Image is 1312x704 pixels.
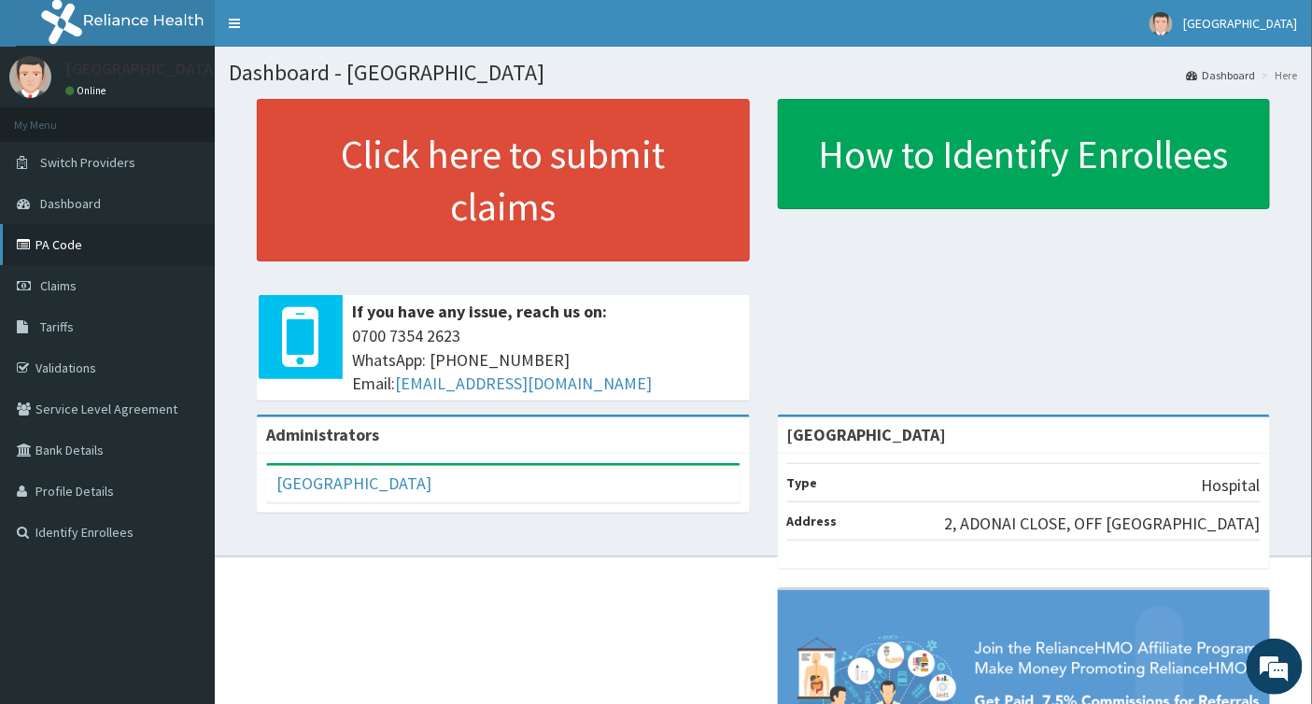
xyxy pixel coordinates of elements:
[9,510,356,575] textarea: Type your message and hit 'Enter'
[352,301,607,322] b: If you have any issue, reach us on:
[352,324,741,396] span: 0700 7354 2623 WhatsApp: [PHONE_NUMBER] Email:
[787,474,818,491] b: Type
[40,195,101,212] span: Dashboard
[306,9,351,54] div: Minimize live chat window
[787,424,947,445] strong: [GEOGRAPHIC_DATA]
[1187,67,1256,83] a: Dashboard
[229,61,1298,85] h1: Dashboard - [GEOGRAPHIC_DATA]
[1202,473,1261,498] p: Hospital
[65,61,219,77] p: [GEOGRAPHIC_DATA]
[97,105,314,129] div: Chat with us now
[1184,15,1298,32] span: [GEOGRAPHIC_DATA]
[944,512,1261,536] p: 2, ADONAI CLOSE, OFF [GEOGRAPHIC_DATA]
[65,84,110,97] a: Online
[257,99,750,261] a: Click here to submit claims
[266,424,379,445] b: Administrators
[1150,12,1173,35] img: User Image
[787,513,838,529] b: Address
[9,56,51,98] img: User Image
[108,235,258,424] span: We're online!
[35,93,76,140] img: d_794563401_company_1708531726252_794563401
[40,318,74,335] span: Tariffs
[40,277,77,294] span: Claims
[778,99,1271,209] a: How to Identify Enrollees
[40,154,135,171] span: Switch Providers
[1258,67,1298,83] li: Here
[395,373,652,394] a: [EMAIL_ADDRESS][DOMAIN_NAME]
[276,472,431,494] a: [GEOGRAPHIC_DATA]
